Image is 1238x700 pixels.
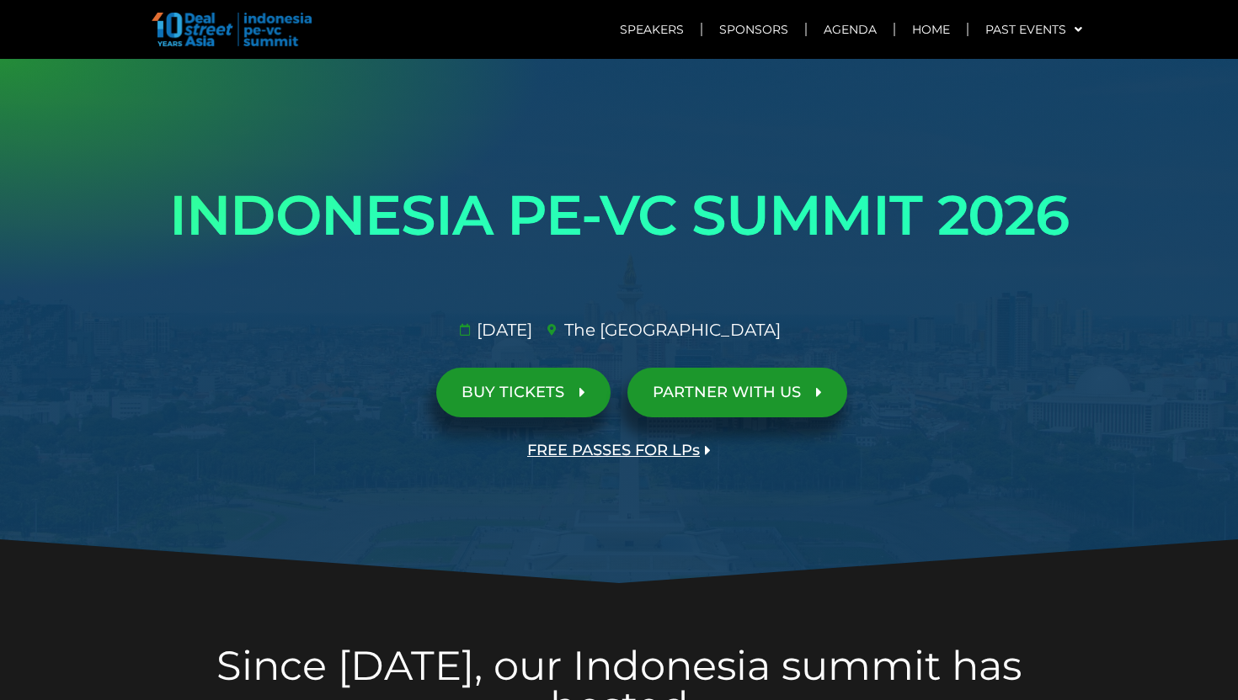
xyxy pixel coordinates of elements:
[472,317,532,342] span: [DATE]​
[462,384,564,400] span: BUY TICKETS
[560,317,781,342] span: The [GEOGRAPHIC_DATA]​
[147,168,1091,262] h1: INDONESIA PE-VC SUMMIT 2026
[895,10,967,49] a: Home
[969,10,1099,49] a: Past Events
[502,426,736,475] a: FREE PASSES FOR LPs
[527,443,700,459] span: FREE PASSES FOR LPs
[653,384,801,400] span: PARTNER WITH US
[436,368,611,417] a: BUY TICKETS
[603,10,701,49] a: Speakers
[627,368,847,417] a: PARTNER WITH US
[807,10,894,49] a: Agenda
[702,10,805,49] a: Sponsors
